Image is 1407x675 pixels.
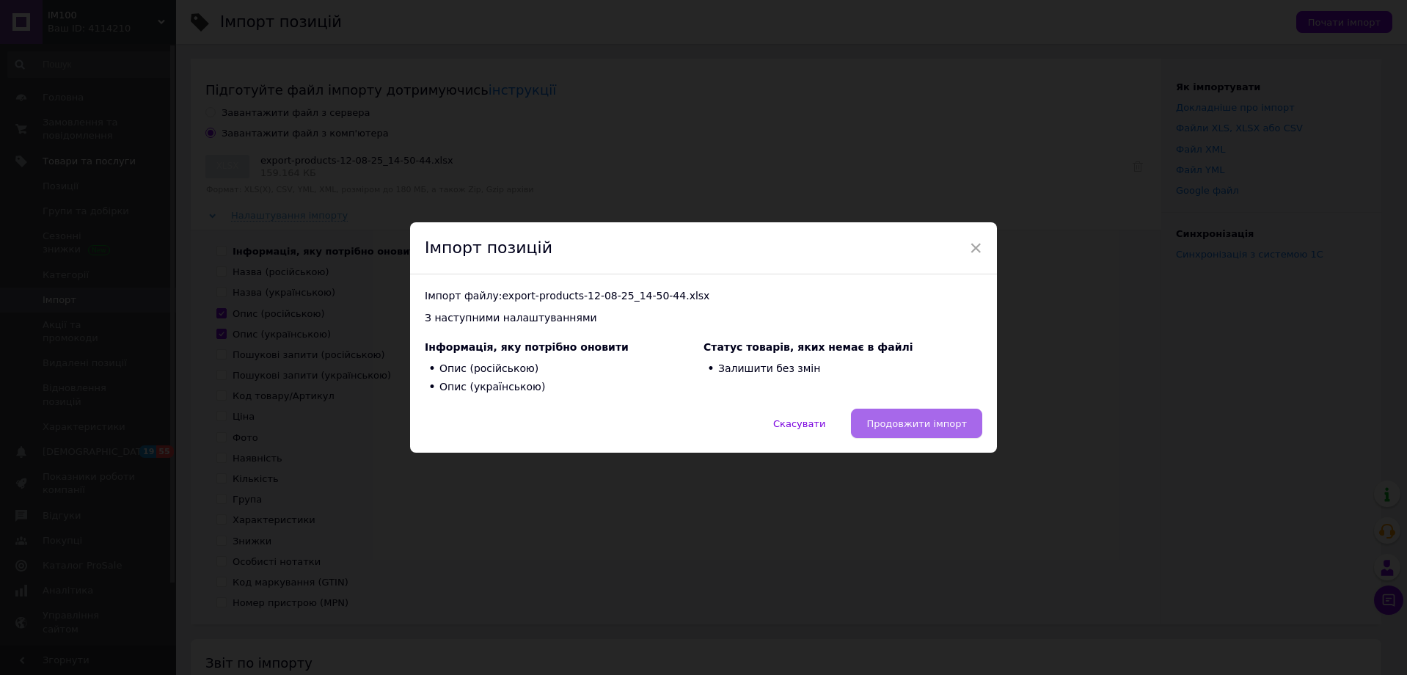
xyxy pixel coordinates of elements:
div: Імпорт позицій [410,222,997,275]
button: Скасувати [758,409,841,438]
li: Опис (російською) [425,360,703,379]
button: Продовжити імпорт [851,409,982,438]
span: Інформація, яку потрібно оновити [425,341,629,353]
span: Скасувати [773,418,825,429]
span: × [969,236,982,260]
div: З наступними налаштуваннями [425,311,982,326]
li: Залишити без змін [703,360,982,379]
span: Статус товарів, яких немає в файлі [703,341,913,353]
li: Опис (українською) [425,378,703,396]
span: Продовжити імпорт [866,418,967,429]
div: Імпорт файлу: export-products-12-08-25_14-50-44.xlsx [425,289,982,304]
